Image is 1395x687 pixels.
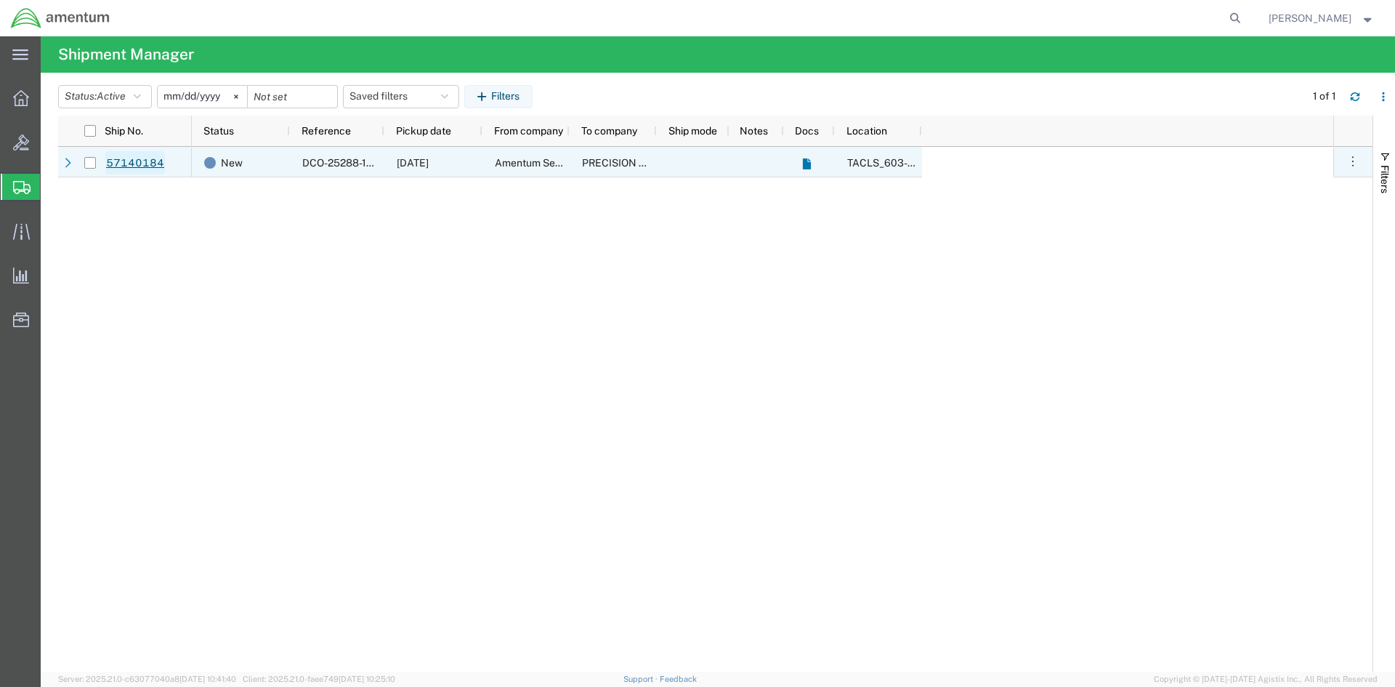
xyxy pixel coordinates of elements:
span: Ship mode [668,125,717,137]
span: Docs [795,125,819,137]
span: [DATE] 10:25:10 [339,675,395,683]
a: Support [623,675,660,683]
span: Richard Planchet [1269,10,1351,26]
span: Active [97,90,126,102]
span: To company [581,125,637,137]
span: DCO-25288-169508 [302,157,399,169]
a: Feedback [660,675,697,683]
span: Status [203,125,234,137]
input: Not set [158,86,247,108]
div: 1 of 1 [1313,89,1338,104]
span: Pickup date [396,125,451,137]
span: New [221,148,243,178]
input: Not set [248,86,337,108]
a: 57140184 [105,151,165,174]
span: Server: 2025.21.0-c63077040a8 [58,675,236,683]
span: [DATE] 10:41:40 [179,675,236,683]
button: Status:Active [58,85,152,108]
span: Ship No. [105,125,143,137]
span: Client: 2025.21.0-faee749 [243,675,395,683]
span: Copyright © [DATE]-[DATE] Agistix Inc., All Rights Reserved [1154,673,1378,686]
span: Location [846,125,887,137]
span: Reference [302,125,351,137]
span: Filters [1379,165,1391,193]
h4: Shipment Manager [58,36,194,73]
button: [PERSON_NAME] [1268,9,1375,27]
span: 10/15/2025 [397,157,429,169]
span: Amentum Services, Inc. [495,157,604,169]
span: Notes [740,125,768,137]
span: TACLS_603-Concord, NH [847,157,1120,169]
button: Filters [464,85,533,108]
span: PRECISION ACCESSORIES AND INSTRUMENTS [582,157,809,169]
img: logo [10,7,110,29]
button: Saved filters [343,85,459,108]
span: From company [494,125,563,137]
